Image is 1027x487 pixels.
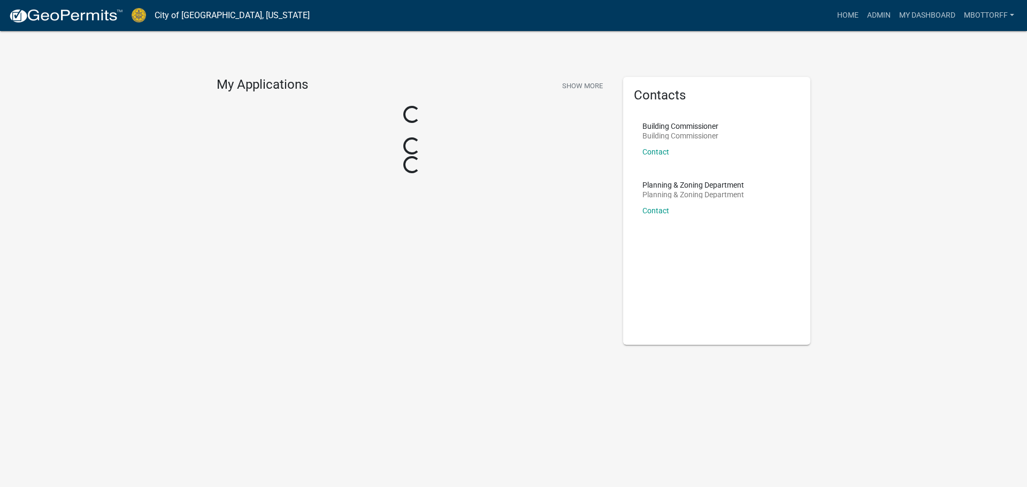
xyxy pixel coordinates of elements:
a: City of [GEOGRAPHIC_DATA], [US_STATE] [155,6,310,25]
a: My Dashboard [895,5,960,26]
img: City of Jeffersonville, Indiana [132,8,146,22]
p: Planning & Zoning Department [642,191,744,198]
a: Mbottorff [960,5,1018,26]
a: Admin [863,5,895,26]
p: Building Commissioner [642,132,718,140]
h5: Contacts [634,88,800,103]
a: Contact [642,206,669,215]
a: Home [833,5,863,26]
a: Contact [642,148,669,156]
h4: My Applications [217,77,308,93]
p: Planning & Zoning Department [642,181,744,189]
button: Show More [558,77,607,95]
p: Building Commissioner [642,122,718,130]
